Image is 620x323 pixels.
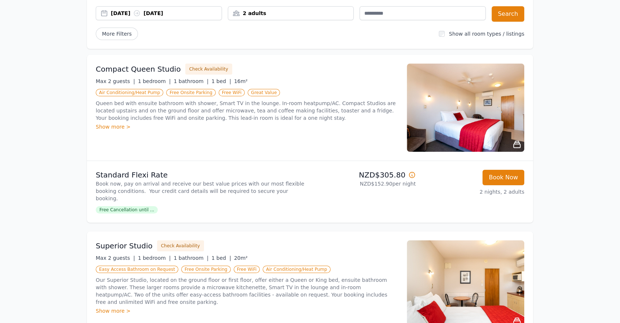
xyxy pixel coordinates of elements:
span: More Filters [96,28,138,40]
div: 2 adults [228,10,354,17]
span: Free Cancellation until ... [96,206,158,213]
label: Show all room types / listings [449,31,524,37]
p: NZD$152.90 per night [313,180,416,187]
span: 1 bed | [211,78,231,84]
span: 1 bedroom | [138,255,171,261]
span: 20m² [234,255,248,261]
span: 1 bedroom | [138,78,171,84]
h3: Superior Studio [96,241,153,251]
span: Free WiFi [234,266,260,273]
button: Check Availability [185,64,232,75]
p: 2 nights, 2 adults [422,188,524,195]
span: 1 bathroom | [174,78,208,84]
button: Book Now [482,170,524,185]
span: Free Onsite Parking [181,266,230,273]
p: Our Superior Studio, located on the ground floor or first floor, offer either a Queen or King bed... [96,276,398,306]
p: Queen bed with ensuite bathroom with shower, Smart TV in the lounge. In-room heatpump/AC. Compact... [96,100,398,122]
span: Easy Access Bathroom on Request [96,266,178,273]
span: Great Value [248,89,280,96]
span: 1 bed | [211,255,231,261]
span: Air Conditioning/Heat Pump [96,89,163,96]
span: Free Onsite Parking [166,89,215,96]
span: 16m² [234,78,248,84]
span: Max 2 guests | [96,255,135,261]
span: Air Conditioning/Heat Pump [263,266,330,273]
span: 1 bathroom | [174,255,208,261]
p: NZD$305.80 [313,170,416,180]
div: Show more > [96,307,398,315]
button: Search [492,6,524,22]
div: Show more > [96,123,398,130]
button: Check Availability [157,240,204,251]
h3: Compact Queen Studio [96,64,181,74]
div: [DATE] [DATE] [111,10,222,17]
p: Standard Flexi Rate [96,170,307,180]
span: Free WiFi [219,89,245,96]
span: Max 2 guests | [96,78,135,84]
p: Book now, pay on arrival and receive our best value prices with our most flexible booking conditi... [96,180,307,202]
